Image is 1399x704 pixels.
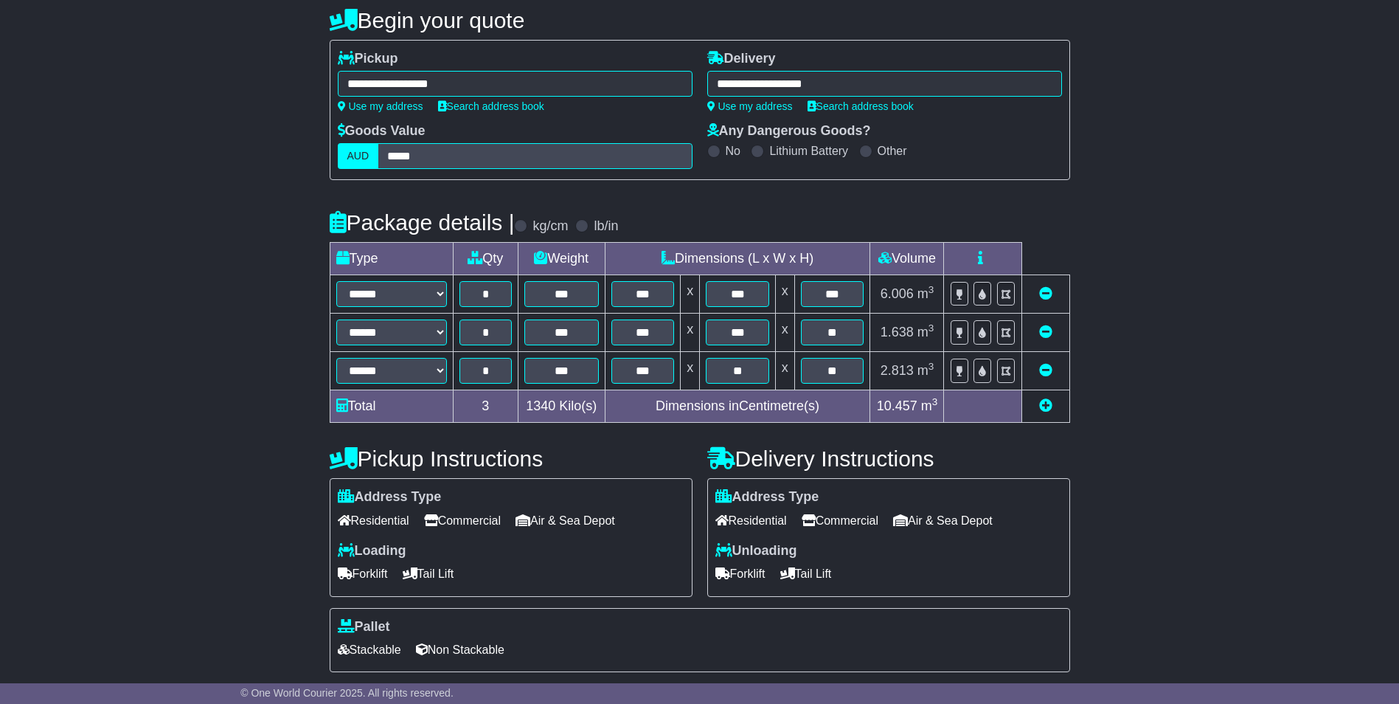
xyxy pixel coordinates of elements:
label: Any Dangerous Goods? [707,123,871,139]
label: lb/in [594,218,618,235]
span: Forklift [338,562,388,585]
label: Lithium Battery [769,144,848,158]
td: Qty [453,243,518,275]
span: Tail Lift [780,562,832,585]
sup: 3 [928,322,934,334]
label: Goods Value [338,123,426,139]
label: Pickup [338,51,398,67]
a: Use my address [707,100,793,112]
label: AUD [338,143,379,169]
td: x [775,275,794,314]
span: Residential [715,509,787,532]
sup: 3 [928,361,934,372]
span: Tail Lift [403,562,454,585]
sup: 3 [932,396,938,407]
td: x [775,352,794,390]
td: Kilo(s) [518,390,605,423]
span: Stackable [338,638,401,661]
td: Type [330,243,453,275]
td: x [681,314,700,352]
span: 2.813 [881,363,914,378]
label: Address Type [715,489,819,505]
span: Non Stackable [416,638,504,661]
h4: Begin your quote [330,8,1070,32]
td: x [775,314,794,352]
span: Residential [338,509,409,532]
h4: Pickup Instructions [330,446,692,471]
td: x [681,352,700,390]
label: Pallet [338,619,390,635]
a: Use my address [338,100,423,112]
h4: Delivery Instructions [707,446,1070,471]
a: Remove this item [1039,325,1052,339]
span: m [921,398,938,413]
span: 1340 [526,398,555,413]
label: kg/cm [532,218,568,235]
span: Commercial [424,509,501,532]
label: Loading [338,543,406,559]
span: 10.457 [877,398,917,413]
span: Air & Sea Depot [893,509,993,532]
span: Commercial [802,509,878,532]
td: 3 [453,390,518,423]
td: Dimensions (L x W x H) [605,243,870,275]
label: Address Type [338,489,442,505]
a: Add new item [1039,398,1052,413]
span: Air & Sea Depot [515,509,615,532]
a: Remove this item [1039,363,1052,378]
span: 6.006 [881,286,914,301]
td: x [681,275,700,314]
td: Volume [870,243,944,275]
label: Unloading [715,543,797,559]
td: Dimensions in Centimetre(s) [605,390,870,423]
span: m [917,325,934,339]
td: Total [330,390,453,423]
span: Forklift [715,562,766,585]
a: Search address book [438,100,544,112]
sup: 3 [928,284,934,295]
td: Weight [518,243,605,275]
span: 1.638 [881,325,914,339]
span: m [917,363,934,378]
a: Search address book [808,100,914,112]
label: Delivery [707,51,776,67]
label: Other [878,144,907,158]
label: No [726,144,740,158]
h4: Package details | [330,210,515,235]
a: Remove this item [1039,286,1052,301]
span: m [917,286,934,301]
span: © One World Courier 2025. All rights reserved. [240,687,454,699]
